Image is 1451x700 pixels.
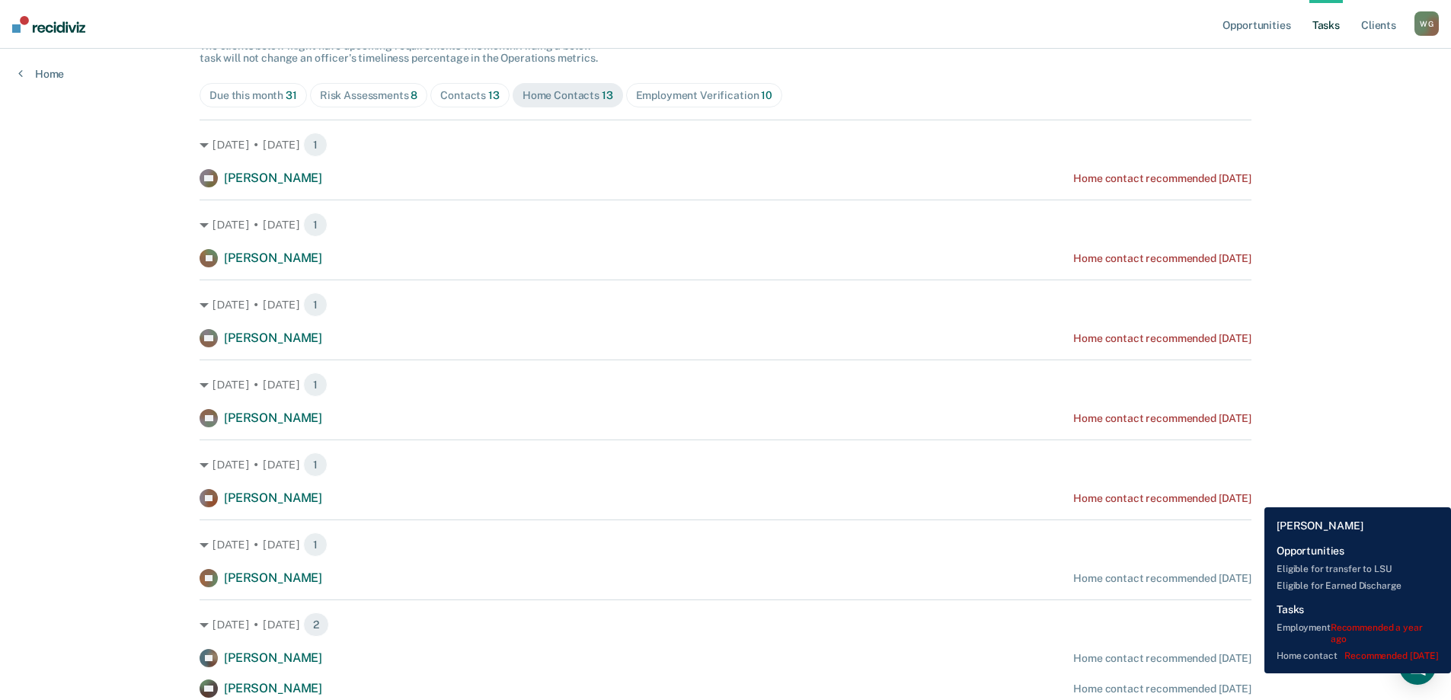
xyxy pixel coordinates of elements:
[200,532,1251,557] div: [DATE] • [DATE] 1
[12,16,85,33] img: Recidiviz
[200,292,1251,317] div: [DATE] • [DATE] 1
[303,532,328,557] span: 1
[488,89,500,101] span: 13
[200,133,1251,157] div: [DATE] • [DATE] 1
[303,612,329,637] span: 2
[1414,11,1439,36] div: W G
[636,89,772,102] div: Employment Verification
[224,411,322,425] span: [PERSON_NAME]
[761,89,772,101] span: 10
[1073,572,1251,585] div: Home contact recommended [DATE]
[200,372,1251,397] div: [DATE] • [DATE] 1
[200,40,598,65] span: The clients below might have upcoming requirements this month. Hiding a below task will not chang...
[1073,172,1251,185] div: Home contact recommended [DATE]
[200,213,1251,237] div: [DATE] • [DATE] 1
[320,89,418,102] div: Risk Assessments
[224,571,322,585] span: [PERSON_NAME]
[1073,492,1251,505] div: Home contact recommended [DATE]
[411,89,417,101] span: 8
[224,171,322,185] span: [PERSON_NAME]
[303,372,328,397] span: 1
[209,89,297,102] div: Due this month
[224,650,322,665] span: [PERSON_NAME]
[224,331,322,345] span: [PERSON_NAME]
[200,612,1251,637] div: [DATE] • [DATE] 2
[1414,11,1439,36] button: WG
[1073,332,1251,345] div: Home contact recommended [DATE]
[18,67,64,81] a: Home
[224,491,322,505] span: [PERSON_NAME]
[1399,648,1436,685] div: Open Intercom Messenger
[224,251,322,265] span: [PERSON_NAME]
[200,452,1251,477] div: [DATE] • [DATE] 1
[1073,412,1251,425] div: Home contact recommended [DATE]
[303,133,328,157] span: 1
[303,213,328,237] span: 1
[602,89,613,101] span: 13
[1073,682,1251,695] div: Home contact recommended [DATE]
[303,452,328,477] span: 1
[224,681,322,695] span: [PERSON_NAME]
[286,89,297,101] span: 31
[440,89,500,102] div: Contacts
[523,89,613,102] div: Home Contacts
[303,292,328,317] span: 1
[1073,652,1251,665] div: Home contact recommended [DATE]
[1073,252,1251,265] div: Home contact recommended [DATE]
